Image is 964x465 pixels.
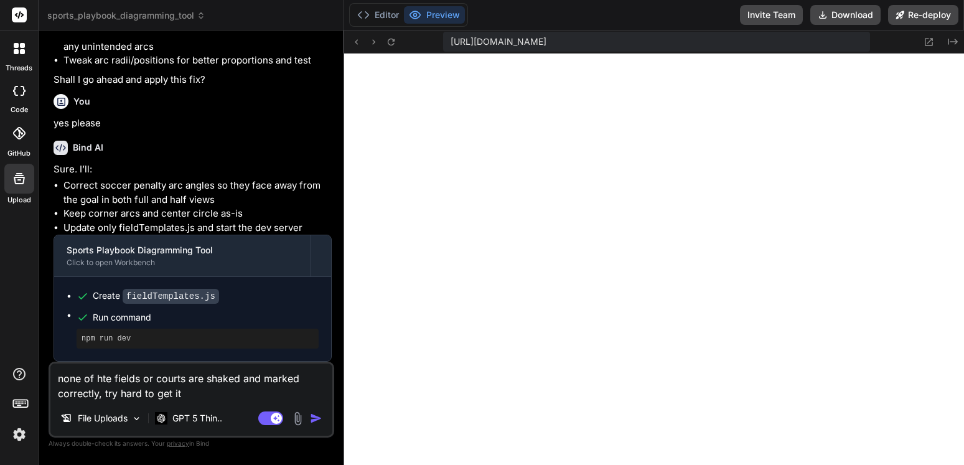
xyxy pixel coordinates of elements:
[344,54,964,465] iframe: Preview
[310,412,322,425] img: icon
[172,412,222,425] p: GPT 5 Thin..
[7,195,31,205] label: Upload
[63,207,332,221] li: Keep corner arcs and center circle as-is
[54,73,332,87] p: Shall I go ahead and apply this fix?
[123,289,219,304] code: fieldTemplates.js
[93,311,319,324] span: Run command
[67,244,298,256] div: Sports Playbook Diagramming Tool
[888,5,958,25] button: Re-deploy
[451,35,546,48] span: [URL][DOMAIN_NAME]
[47,9,205,22] span: sports_playbook_diagramming_tool
[63,54,332,68] li: Tweak arc radii/positions for better proportions and test
[131,413,142,424] img: Pick Models
[54,162,332,177] p: Sure. I’ll:
[11,105,28,115] label: code
[740,5,803,25] button: Invite Team
[67,258,298,268] div: Click to open Workbench
[63,179,332,207] li: Correct soccer penalty arc angles so they face away from the goal in both full and half views
[54,116,332,131] p: yes please
[63,221,332,235] li: Update only fieldTemplates.js and start the dev server
[155,412,167,424] img: GPT 5 Thinking High
[50,364,332,401] textarea: none of hte fields or courts are shaked and marked correctly, try hard to get it
[73,141,103,154] h6: Bind AI
[49,438,334,449] p: Always double-check its answers. Your in Bind
[82,334,314,344] pre: npm run dev
[810,5,881,25] button: Download
[291,411,305,426] img: attachment
[6,63,32,73] label: threads
[7,148,30,159] label: GitHub
[9,424,30,445] img: settings
[78,412,128,425] p: File Uploads
[54,235,311,276] button: Sports Playbook Diagramming ToolClick to open Workbench
[73,95,90,108] h6: You
[352,6,404,24] button: Editor
[93,289,219,303] div: Create
[167,439,189,447] span: privacy
[404,6,465,24] button: Preview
